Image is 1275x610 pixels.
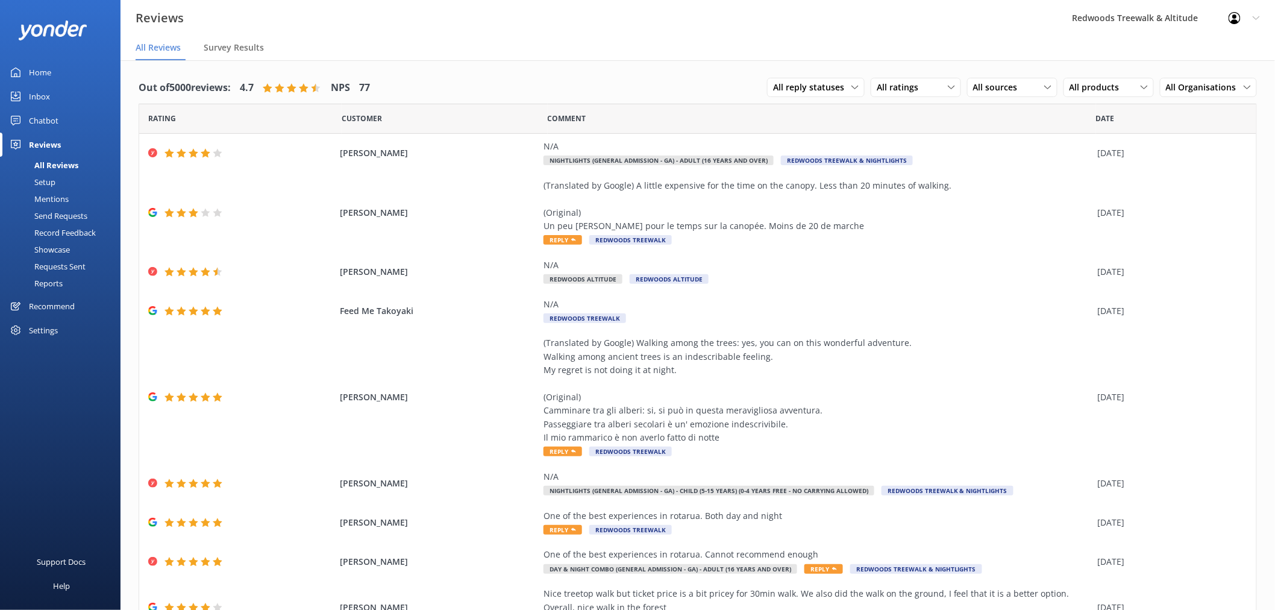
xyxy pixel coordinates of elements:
div: [DATE] [1098,265,1241,278]
span: Redwoods Altitude [544,274,622,284]
span: Survey Results [204,42,264,54]
span: All products [1070,81,1127,94]
span: Question [548,113,586,124]
div: [DATE] [1098,391,1241,404]
div: Chatbot [29,108,58,133]
div: Requests Sent [7,258,86,275]
span: Redwoods Altitude [630,274,709,284]
div: [DATE] [1098,304,1241,318]
div: Send Requests [7,207,87,224]
div: Recommend [29,294,75,318]
div: Home [29,60,51,84]
span: [PERSON_NAME] [340,555,537,568]
span: All Reviews [136,42,181,54]
span: Redwoods Treewalk & Nightlights [781,156,913,165]
span: Redwoods Treewalk [589,525,672,535]
span: Reply [544,525,582,535]
span: All reply statuses [773,81,851,94]
h4: NPS [331,80,350,96]
div: [DATE] [1098,516,1241,529]
span: Redwoods Treewalk & Nightlights [850,564,982,574]
span: [PERSON_NAME] [340,516,537,529]
div: One of the best experiences in rotarua. Both day and night [544,509,1092,523]
div: Mentions [7,190,69,207]
span: Redwoods Treewalk [589,447,672,456]
a: Setup [7,174,121,190]
div: [DATE] [1098,555,1241,568]
div: All Reviews [7,157,78,174]
img: yonder-white-logo.png [18,20,87,40]
a: Reports [7,275,121,292]
span: All ratings [877,81,926,94]
span: Redwoods Treewalk [589,235,672,245]
span: [PERSON_NAME] [340,206,537,219]
h4: 77 [359,80,370,96]
span: [PERSON_NAME] [340,477,537,490]
div: N/A [544,470,1092,483]
span: Reply [804,564,843,574]
div: One of the best experiences in rotarua. Cannot recommend enough [544,548,1092,561]
span: Redwoods Treewalk & Nightlights [882,486,1013,495]
a: Requests Sent [7,258,121,275]
div: Reviews [29,133,61,157]
span: All Organisations [1166,81,1244,94]
span: [PERSON_NAME] [340,146,537,160]
span: Day & Night Combo (General Admission - GA) - Adult (16 years and over) [544,564,797,574]
span: Date [342,113,382,124]
span: Feed Me Takoyaki [340,304,537,318]
span: Nightlights (General Admission - GA) - Adult (16 years and over) [544,156,774,165]
h4: 4.7 [240,80,254,96]
div: Support Docs [37,550,86,574]
div: Reports [7,275,63,292]
div: N/A [544,259,1092,272]
div: Record Feedback [7,224,96,241]
a: Showcase [7,241,121,258]
h3: Reviews [136,8,184,28]
div: [DATE] [1098,146,1241,160]
span: [PERSON_NAME] [340,391,537,404]
span: Reply [544,235,582,245]
div: [DATE] [1098,206,1241,219]
div: Showcase [7,241,70,258]
div: N/A [544,298,1092,311]
span: Nightlights (General Admission - GA) - Child (5-15 years) (0-4 years free - no carrying allowed) [544,486,874,495]
div: Settings [29,318,58,342]
div: (Translated by Google) Walking among the trees: yes, you can on this wonderful adventure. Walking... [544,336,1092,444]
div: (Translated by Google) A little expensive for the time on the canopy. Less than 20 minutes of wal... [544,179,1092,233]
span: Reply [544,447,582,456]
span: [PERSON_NAME] [340,265,537,278]
div: N/A [544,140,1092,153]
span: Date [1096,113,1115,124]
a: Mentions [7,190,121,207]
div: [DATE] [1098,477,1241,490]
span: Redwoods Treewalk [544,313,626,323]
a: Send Requests [7,207,121,224]
h4: Out of 5000 reviews: [139,80,231,96]
a: All Reviews [7,157,121,174]
div: Inbox [29,84,50,108]
span: Date [148,113,176,124]
div: Setup [7,174,55,190]
span: All sources [973,81,1025,94]
a: Record Feedback [7,224,121,241]
div: Help [53,574,70,598]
